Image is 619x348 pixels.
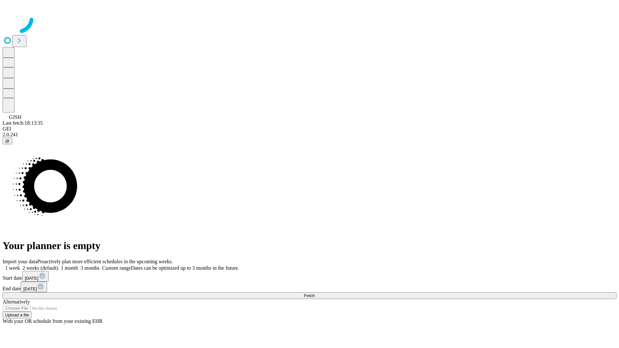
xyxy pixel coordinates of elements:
[21,282,47,292] button: [DATE]
[102,265,131,271] span: Custom range
[3,240,616,252] h1: Your planner is empty
[3,318,103,324] span: With your OR schedule from your existing EHR
[81,265,100,271] span: 3 months
[23,265,58,271] span: 2 weeks (default)
[9,114,21,120] span: GJSH
[61,265,78,271] span: 1 month
[3,132,616,138] div: 2.0.241
[3,282,616,292] div: End date
[3,120,43,126] span: Last fetch: 18:13:35
[25,276,38,281] span: [DATE]
[3,299,30,304] span: Alternatively
[131,265,239,271] span: Dates can be optimized up to 3 months in the future.
[5,139,10,143] span: @
[22,271,49,282] button: [DATE]
[3,292,616,299] button: Fetch
[5,265,20,271] span: 1 week
[3,312,32,318] button: Upload a file
[3,126,616,132] div: GEI
[304,293,315,298] span: Fetch
[3,259,37,264] span: Import your data
[37,259,173,264] span: Proactively plan more efficient schedules in the upcoming weeks.
[3,271,616,282] div: Start date
[3,138,12,144] button: @
[23,286,37,291] span: [DATE]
